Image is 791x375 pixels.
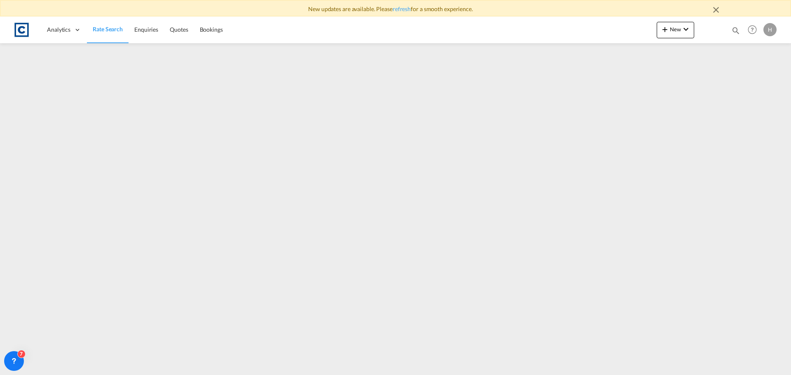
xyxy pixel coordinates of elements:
[745,23,759,37] span: Help
[660,24,670,34] md-icon: icon-plus 400-fg
[12,21,31,39] img: 1fdb9190129311efbfaf67cbb4249bed.jpeg
[745,23,763,37] div: Help
[170,26,188,33] span: Quotes
[87,16,129,43] a: Rate Search
[393,5,411,12] a: refresh
[731,26,740,38] div: icon-magnify
[47,26,70,34] span: Analytics
[93,26,123,33] span: Rate Search
[129,16,164,43] a: Enquiries
[763,23,777,36] div: H
[731,26,740,35] md-icon: icon-magnify
[657,22,694,38] button: icon-plus 400-fgNewicon-chevron-down
[681,24,691,34] md-icon: icon-chevron-down
[194,16,229,43] a: Bookings
[200,26,223,33] span: Bookings
[711,5,721,15] md-icon: icon-close
[41,16,87,43] div: Analytics
[164,16,194,43] a: Quotes
[134,26,158,33] span: Enquiries
[660,26,691,33] span: New
[66,5,725,13] div: New updates are available. Please for a smooth experience.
